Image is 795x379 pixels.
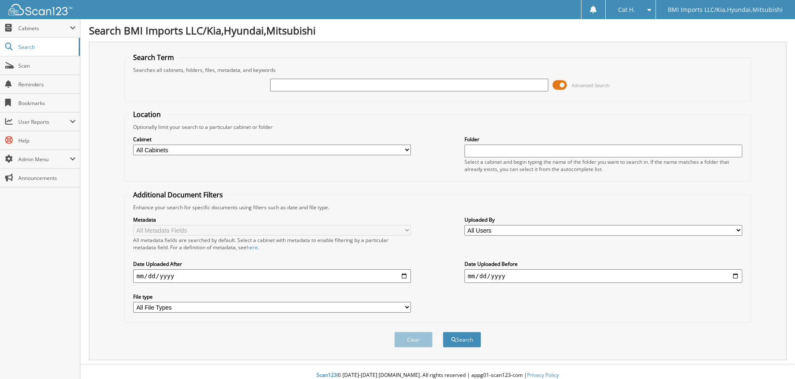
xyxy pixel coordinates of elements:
span: Scan123 [316,371,337,379]
div: Select a cabinet and begin typing the name of the folder you want to search in. If the name match... [464,158,742,173]
legend: Additional Document Filters [129,190,227,199]
span: Scan [18,62,76,69]
legend: Search Term [129,53,178,62]
label: Date Uploaded After [133,260,411,268]
span: Admin Menu [18,156,70,163]
div: All metadata fields are searched by default. Select a cabinet with metadata to enable filtering b... [133,237,411,251]
span: Search [18,43,74,51]
label: Uploaded By [464,216,742,223]
span: Reminders [18,81,76,88]
div: Enhance your search for specific documents using filters such as date and file type. [129,204,747,211]
label: Cabinet [133,136,411,143]
span: BMI Imports LLC/Kia,Hyundai,Mitsubishi [668,7,783,12]
button: Search [443,332,481,348]
label: Folder [464,136,742,143]
a: Privacy Policy [527,371,559,379]
input: end [464,269,742,283]
span: Cabinets [18,25,70,32]
div: Searches all cabinets, folders, files, metadata, and keywords [129,66,747,74]
label: Date Uploaded Before [464,260,742,268]
label: File type [133,293,411,300]
span: Bookmarks [18,100,76,107]
span: Help [18,137,76,144]
legend: Location [129,110,165,119]
div: Optionally limit your search to a particular cabinet or folder [129,123,747,131]
label: Metadata [133,216,411,223]
h1: Search BMI Imports LLC/Kia,Hyundai,Mitsubishi [89,23,786,37]
a: here [247,244,258,251]
span: User Reports [18,118,70,125]
span: Cat H. [618,7,635,12]
span: Advanced Search [572,82,610,88]
img: scan123-logo-white.svg [9,4,72,15]
span: Announcements [18,174,76,182]
button: Clear [394,332,433,348]
input: start [133,269,411,283]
